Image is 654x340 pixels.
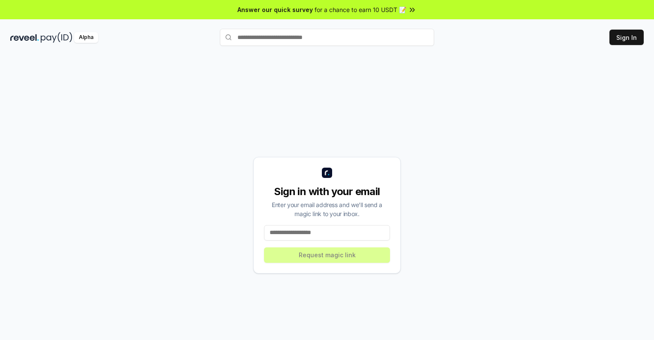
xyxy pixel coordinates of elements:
[264,185,390,199] div: Sign in with your email
[315,5,406,14] span: for a chance to earn 10 USDT 📝
[237,5,313,14] span: Answer our quick survey
[74,32,98,43] div: Alpha
[10,32,39,43] img: reveel_dark
[609,30,644,45] button: Sign In
[264,200,390,218] div: Enter your email address and we’ll send a magic link to your inbox.
[41,32,72,43] img: pay_id
[322,168,332,178] img: logo_small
